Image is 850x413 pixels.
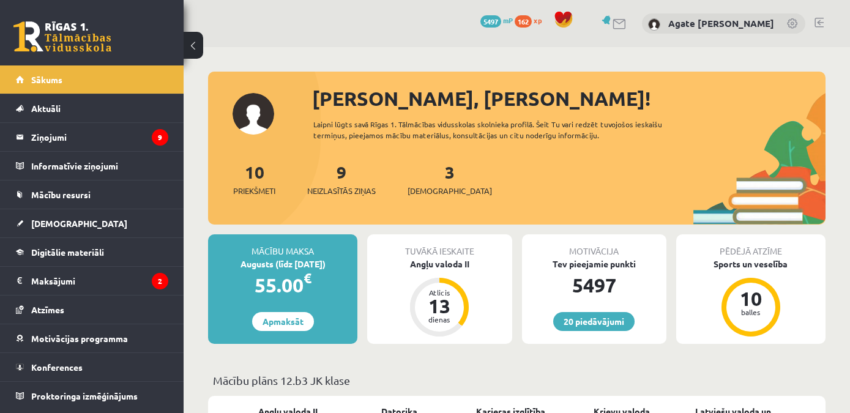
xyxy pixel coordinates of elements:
div: Augusts (līdz [DATE]) [208,258,357,270]
a: Konferences [16,353,168,381]
span: mP [503,15,513,25]
div: Mācību maksa [208,234,357,258]
span: Mācību resursi [31,189,91,200]
span: Digitālie materiāli [31,247,104,258]
a: [DEMOGRAPHIC_DATA] [16,209,168,237]
div: balles [733,308,769,316]
a: Atzīmes [16,296,168,324]
div: Sports un veselība [676,258,826,270]
span: Proktoringa izmēģinājums [31,390,138,401]
span: Atzīmes [31,304,64,315]
div: [PERSON_NAME], [PERSON_NAME]! [312,84,826,113]
div: Tuvākā ieskaite [367,234,512,258]
a: Proktoringa izmēģinājums [16,382,168,410]
a: Maksājumi2 [16,267,168,295]
div: 13 [421,296,458,316]
legend: Maksājumi [31,267,168,295]
div: Pēdējā atzīme [676,234,826,258]
span: [DEMOGRAPHIC_DATA] [408,185,492,197]
legend: Informatīvie ziņojumi [31,152,168,180]
div: 5497 [522,270,666,300]
p: Mācību plāns 12.b3 JK klase [213,372,821,389]
a: 20 piedāvājumi [553,312,635,331]
span: Priekšmeti [233,185,275,197]
span: 5497 [480,15,501,28]
div: Angļu valoda II [367,258,512,270]
a: 5497 mP [480,15,513,25]
a: 10Priekšmeti [233,161,275,197]
i: 2 [152,273,168,289]
a: 9Neizlasītās ziņas [307,161,376,197]
span: Konferences [31,362,83,373]
span: 162 [515,15,532,28]
a: Aktuāli [16,94,168,122]
img: Agate Kate Strauta [648,18,660,31]
a: 3[DEMOGRAPHIC_DATA] [408,161,492,197]
span: Neizlasītās ziņas [307,185,376,197]
span: [DEMOGRAPHIC_DATA] [31,218,127,229]
a: Sports un veselība 10 balles [676,258,826,338]
div: dienas [421,316,458,323]
a: Apmaksāt [252,312,314,331]
div: Tev pieejamie punkti [522,258,666,270]
a: Ziņojumi9 [16,123,168,151]
span: xp [534,15,542,25]
div: Laipni lūgts savā Rīgas 1. Tālmācības vidusskolas skolnieka profilā. Šeit Tu vari redzēt tuvojošo... [313,119,684,141]
span: Aktuāli [31,103,61,114]
a: Mācību resursi [16,180,168,209]
a: Informatīvie ziņojumi [16,152,168,180]
legend: Ziņojumi [31,123,168,151]
div: 55.00 [208,270,357,300]
a: Digitālie materiāli [16,238,168,266]
a: Angļu valoda II Atlicis 13 dienas [367,258,512,338]
div: Motivācija [522,234,666,258]
a: Rīgas 1. Tālmācības vidusskola [13,21,111,52]
a: 162 xp [515,15,548,25]
a: Agate [PERSON_NAME] [668,17,774,29]
span: Sākums [31,74,62,85]
a: Sākums [16,65,168,94]
div: Atlicis [421,289,458,296]
span: Motivācijas programma [31,333,128,344]
i: 9 [152,129,168,146]
span: € [304,269,311,287]
div: 10 [733,289,769,308]
a: Motivācijas programma [16,324,168,352]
